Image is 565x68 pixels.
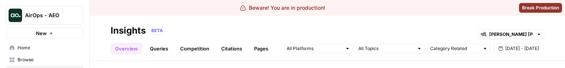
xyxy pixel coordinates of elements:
[36,30,47,37] span: New
[522,4,559,11] span: Break Production
[240,4,325,12] div: Beware! You are in production!
[358,45,414,52] input: All Topics
[493,44,544,53] button: [DATE] - [DATE]
[25,12,70,19] span: AirOps - AEO
[145,43,173,55] a: Queries
[287,45,342,52] input: All Platforms
[217,43,247,55] a: Citations
[519,3,562,13] button: Break Production
[489,31,533,38] input: Morgan Stanley at Work
[149,27,166,34] div: BETA
[111,25,146,37] div: Insights
[18,56,80,63] span: Browse
[9,9,22,22] img: AirOps - AEO Logo
[6,6,83,25] button: Workspace: AirOps - AEO
[505,45,539,52] span: [DATE] - [DATE]
[18,44,80,51] span: Home
[111,43,142,55] a: Overview
[6,42,83,54] a: Home
[6,28,83,39] button: New
[176,43,214,55] a: Competition
[430,45,479,52] input: Category Related
[250,43,273,55] a: Pages
[6,54,83,66] a: Browse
